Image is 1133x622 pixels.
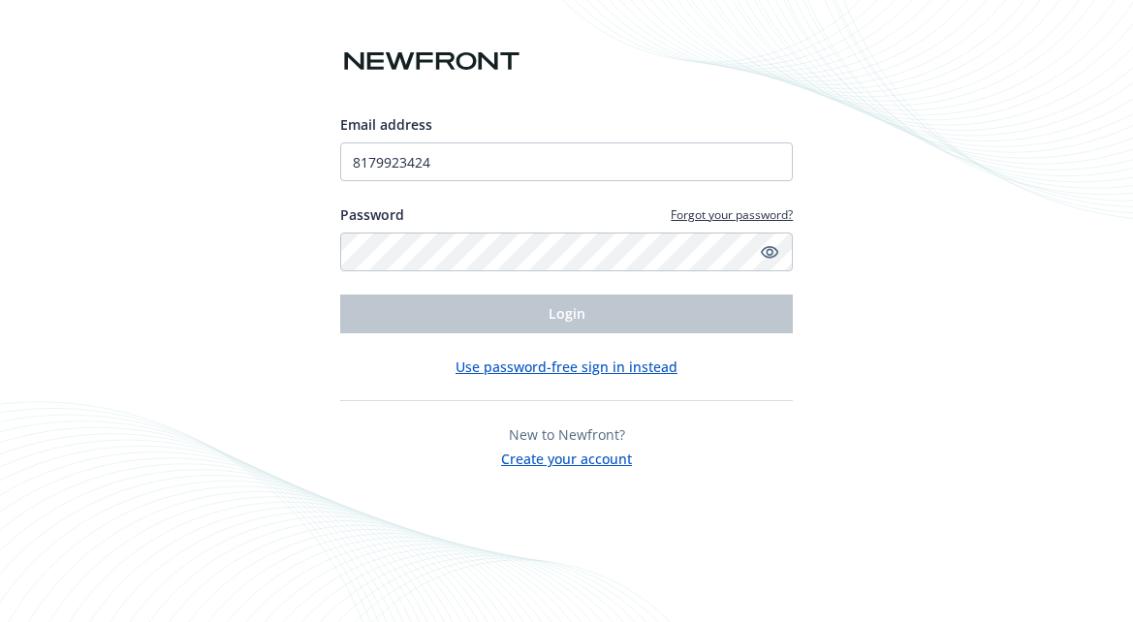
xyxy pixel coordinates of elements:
[340,142,794,181] input: Enter your email
[340,204,404,225] label: Password
[340,233,794,271] input: Enter your password
[549,304,585,323] span: Login
[509,425,625,444] span: New to Newfront?
[671,206,793,223] a: Forgot your password?
[456,357,677,377] button: Use password-free sign in instead
[758,240,781,264] a: Show password
[340,45,523,78] img: Newfront logo
[340,295,794,333] button: Login
[501,445,632,469] button: Create your account
[340,115,432,134] span: Email address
